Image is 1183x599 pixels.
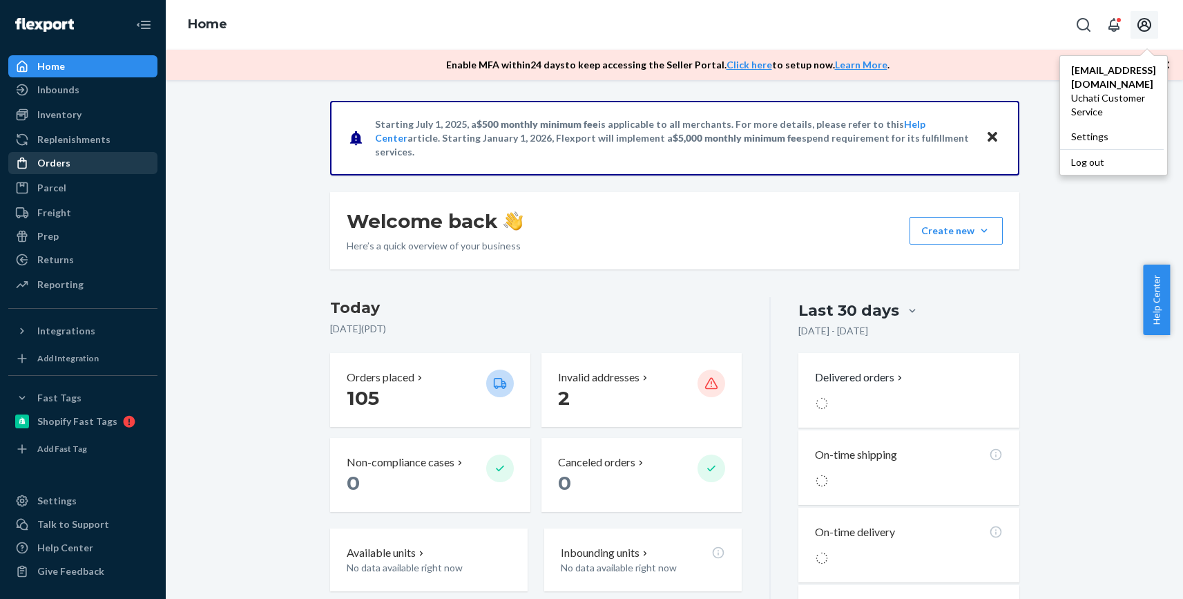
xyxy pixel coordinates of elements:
[8,225,157,247] a: Prep
[8,387,157,409] button: Fast Tags
[37,517,109,531] div: Talk to Support
[37,415,117,428] div: Shopify Fast Tags
[8,202,157,224] a: Freight
[37,59,65,73] div: Home
[541,353,742,427] button: Invalid addresses 2
[446,58,889,72] p: Enable MFA within 24 days to keep accessing the Seller Portal. to setup now. .
[347,386,379,410] span: 105
[1070,11,1097,39] button: Open Search Box
[330,322,742,336] p: [DATE] ( PDT )
[37,229,59,243] div: Prep
[330,353,530,427] button: Orders placed 105
[37,443,87,455] div: Add Fast Tag
[798,324,868,338] p: [DATE] - [DATE]
[37,253,74,267] div: Returns
[375,117,972,159] p: Starting July 1, 2025, a is applicable to all merchants. For more details, please refer to this a...
[673,132,802,144] span: $5,000 monthly minimum fee
[37,83,79,97] div: Inbounds
[558,386,570,410] span: 2
[37,206,71,220] div: Freight
[8,129,157,151] a: Replenishments
[8,177,157,199] a: Parcel
[983,128,1001,148] button: Close
[8,320,157,342] button: Integrations
[1131,11,1158,39] button: Open account menu
[8,274,157,296] a: Reporting
[347,561,511,575] p: No data available right now
[561,545,639,561] p: Inbounding units
[347,239,523,253] p: Here’s a quick overview of your business
[8,438,157,460] a: Add Fast Tag
[15,18,74,32] img: Flexport logo
[8,490,157,512] a: Settings
[37,108,81,122] div: Inventory
[347,471,360,495] span: 0
[558,471,571,495] span: 0
[8,560,157,582] button: Give Feedback
[330,438,530,512] button: Non-compliance cases 0
[37,324,95,338] div: Integrations
[177,5,238,45] ol: breadcrumbs
[835,59,887,70] a: Learn More
[1060,149,1164,175] button: Log out
[37,352,99,364] div: Add Integration
[37,564,104,578] div: Give Feedback
[37,278,84,292] div: Reporting
[815,370,905,386] button: Delivered orders
[1060,58,1167,124] a: [EMAIL_ADDRESS][DOMAIN_NAME]Uchati Customer Service
[8,55,157,77] a: Home
[541,438,742,512] button: Canceled orders 0
[544,529,742,591] button: Inbounding unitsNo data available right now
[347,545,416,561] p: Available units
[727,59,772,70] a: Click here
[815,447,897,463] p: On-time shipping
[8,537,157,559] a: Help Center
[8,410,157,432] a: Shopify Fast Tags
[1071,91,1156,119] span: Uchati Customer Service
[347,209,523,234] h1: Welcome back
[37,156,70,170] div: Orders
[37,181,66,195] div: Parcel
[37,541,93,555] div: Help Center
[503,211,523,231] img: hand-wave emoji
[1071,64,1156,91] span: [EMAIL_ADDRESS][DOMAIN_NAME]
[1143,265,1170,335] button: Help Center
[558,370,639,386] p: Invalid addresses
[347,455,454,470] p: Non-compliance cases
[798,300,899,321] div: Last 30 days
[130,11,157,39] button: Close Navigation
[37,391,81,405] div: Fast Tags
[8,104,157,126] a: Inventory
[37,133,110,146] div: Replenishments
[815,524,895,540] p: On-time delivery
[910,217,1003,245] button: Create new
[8,249,157,271] a: Returns
[37,494,77,508] div: Settings
[477,118,598,130] span: $500 monthly minimum fee
[188,17,227,32] a: Home
[330,529,528,591] button: Available unitsNo data available right now
[330,297,742,319] h3: Today
[8,348,157,370] a: Add Integration
[347,370,414,386] p: Orders placed
[8,513,157,535] a: Talk to Support
[561,561,725,575] p: No data available right now
[1060,124,1167,149] a: Settings
[8,152,157,174] a: Orders
[1100,11,1128,39] button: Open notifications
[558,455,635,470] p: Canceled orders
[8,79,157,101] a: Inbounds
